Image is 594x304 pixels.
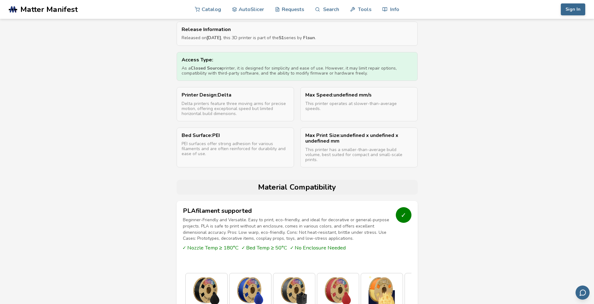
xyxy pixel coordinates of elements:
p: Access Type: [182,57,413,63]
span: Matter Manifest [20,5,78,14]
p: Beginner-Friendly and Versatile. Easy to print, eco-friendly, and ideal for decorative or general... [183,217,391,241]
button: Sign In [561,3,585,15]
p: As a printer, it is designed for simplicity and ease of use. However, it may limit repair options... [182,66,413,76]
div: ✓ [396,207,411,223]
p: Release Information [182,27,413,32]
span: ✓ No Enclosure Needed [290,245,346,251]
p: Printer Design : Delta [182,92,289,98]
p: PEI surfaces offer strong adhesion for various filaments and are often reinforced for durability ... [182,141,289,156]
p: This printer has a smaller-than-average build volume, best suited for compact and small-scale pri... [305,147,413,162]
p: This printer operates at slower-than-average speeds. [305,101,413,111]
button: Send feedback via email [576,286,590,300]
p: Released on , this 3D printer is part of the series by . [182,35,413,40]
h3: PLA filament supported [183,207,391,214]
strong: Closed Source [191,65,222,71]
strong: S1 [279,35,284,41]
p: Delta printers feature three moving arms for precise motion, offering exceptional speed but limit... [182,101,289,116]
span: ✓ Bed Temp ≥ 50°C [242,245,287,251]
p: Max Speed : undefined mm/s [305,92,413,98]
strong: Flsun [303,35,315,41]
span: ✓ Nozzle Temp ≥ 180°C [183,245,239,251]
strong: [DATE] [207,35,221,41]
p: Bed Surface : PEI [182,133,289,138]
p: Max Print Size : undefined x undefined x undefined mm [305,133,413,144]
h2: Material Compatibility [180,183,415,192]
